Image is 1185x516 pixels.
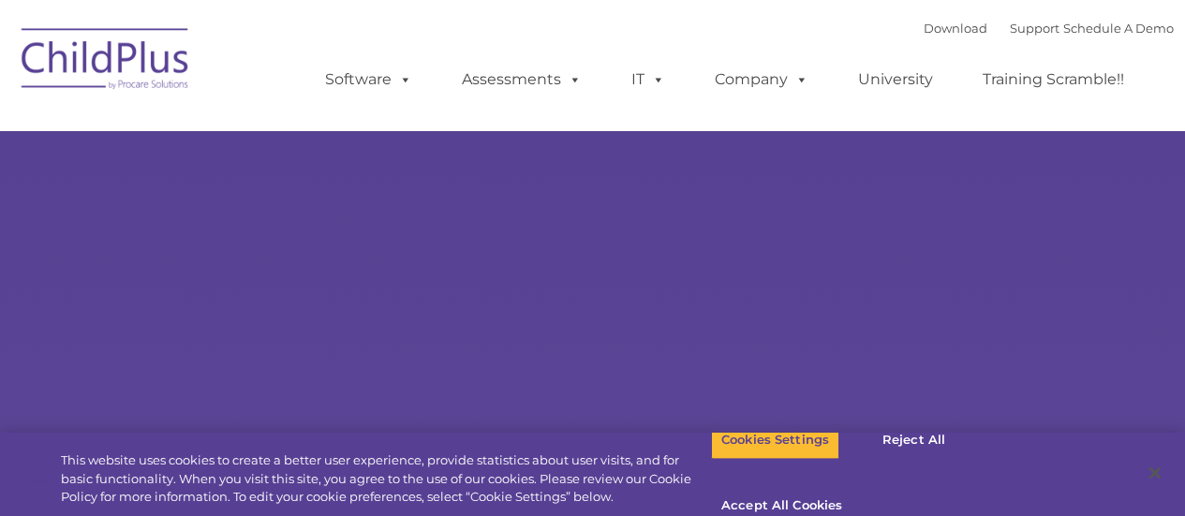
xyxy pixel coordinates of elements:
[1134,452,1176,494] button: Close
[924,21,1174,36] font: |
[1010,21,1059,36] a: Support
[12,15,200,109] img: ChildPlus by Procare Solutions
[696,61,827,98] a: Company
[1063,21,1174,36] a: Schedule A Demo
[613,61,684,98] a: IT
[924,21,987,36] a: Download
[711,420,839,460] button: Cookies Settings
[306,61,431,98] a: Software
[61,451,711,507] div: This website uses cookies to create a better user experience, provide statistics about user visit...
[855,420,972,460] button: Reject All
[964,61,1143,98] a: Training Scramble!!
[443,61,600,98] a: Assessments
[839,61,952,98] a: University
